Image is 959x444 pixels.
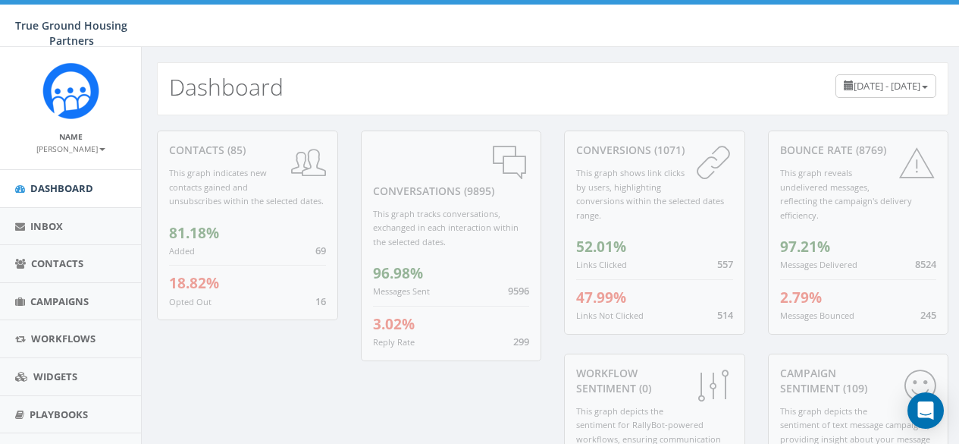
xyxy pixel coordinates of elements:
[780,366,937,396] div: Campaign Sentiment
[576,366,733,396] div: Workflow Sentiment
[30,181,93,195] span: Dashboard
[508,284,529,298] span: 9596
[373,208,519,247] small: This graph tracks conversations, exchanged in each interaction within the selected dates.
[59,131,83,142] small: Name
[780,143,937,158] div: Bounce Rate
[373,314,415,334] span: 3.02%
[42,62,99,119] img: Rally_Corp_Logo_1.png
[15,18,127,48] span: True Ground Housing Partners
[169,245,195,257] small: Added
[169,296,212,307] small: Opted Out
[907,392,944,429] div: Open Intercom Messenger
[576,167,724,221] small: This graph shows link clicks by users, highlighting conversions within the selected dates range.
[31,332,96,345] span: Workflows
[169,167,324,206] small: This graph indicates new contacts gained and unsubscribes within the selected dates.
[717,257,733,271] span: 557
[169,273,219,293] span: 18.82%
[780,310,854,321] small: Messages Bounced
[315,294,326,308] span: 16
[576,259,627,270] small: Links Clicked
[373,285,430,297] small: Messages Sent
[915,257,936,271] span: 8524
[576,237,626,257] span: 52.01%
[169,223,219,243] span: 81.18%
[33,370,77,383] span: Widgets
[840,381,867,395] span: (109)
[576,143,733,158] div: conversions
[854,79,920,93] span: [DATE] - [DATE]
[651,143,685,157] span: (1071)
[780,288,822,307] span: 2.79%
[373,143,530,199] div: conversations
[461,184,494,198] span: (9895)
[224,143,246,157] span: (85)
[30,294,89,308] span: Campaigns
[780,167,912,221] small: This graph reveals undelivered messages, reflecting the campaign's delivery efficiency.
[513,335,529,348] span: 299
[30,408,88,421] span: Playbooks
[920,308,936,322] span: 245
[780,259,857,270] small: Messages Delivered
[30,219,63,233] span: Inbox
[853,143,886,157] span: (8769)
[31,257,83,270] span: Contacts
[373,336,415,348] small: Reply Rate
[169,143,326,158] div: contacts
[315,244,326,257] span: 69
[169,74,284,99] h2: Dashboard
[36,141,105,155] a: [PERSON_NAME]
[576,288,626,307] span: 47.99%
[373,263,423,283] span: 96.98%
[576,310,644,321] small: Links Not Clicked
[780,237,830,257] span: 97.21%
[717,308,733,322] span: 514
[636,381,651,395] span: (0)
[36,143,105,154] small: [PERSON_NAME]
